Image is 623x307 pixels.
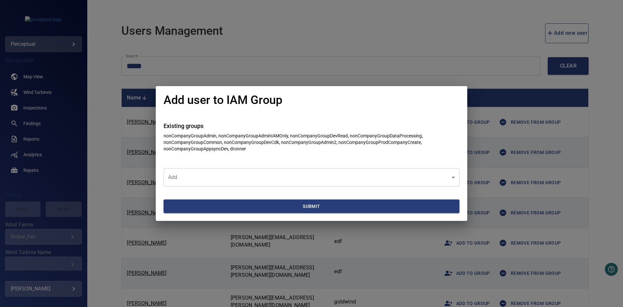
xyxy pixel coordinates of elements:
[166,202,457,211] span: Submit
[164,133,459,152] p: nonCompanyGroupAdmin, nonCompanyGroupAdminIAMOnly, nonCompanyGroupDevRead, nonCompanyGroupDataPro...
[164,199,459,213] button: Submit
[164,94,282,107] h1: Add user to IAM Group
[164,123,459,129] h4: Existing groups
[164,168,459,186] div: ​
